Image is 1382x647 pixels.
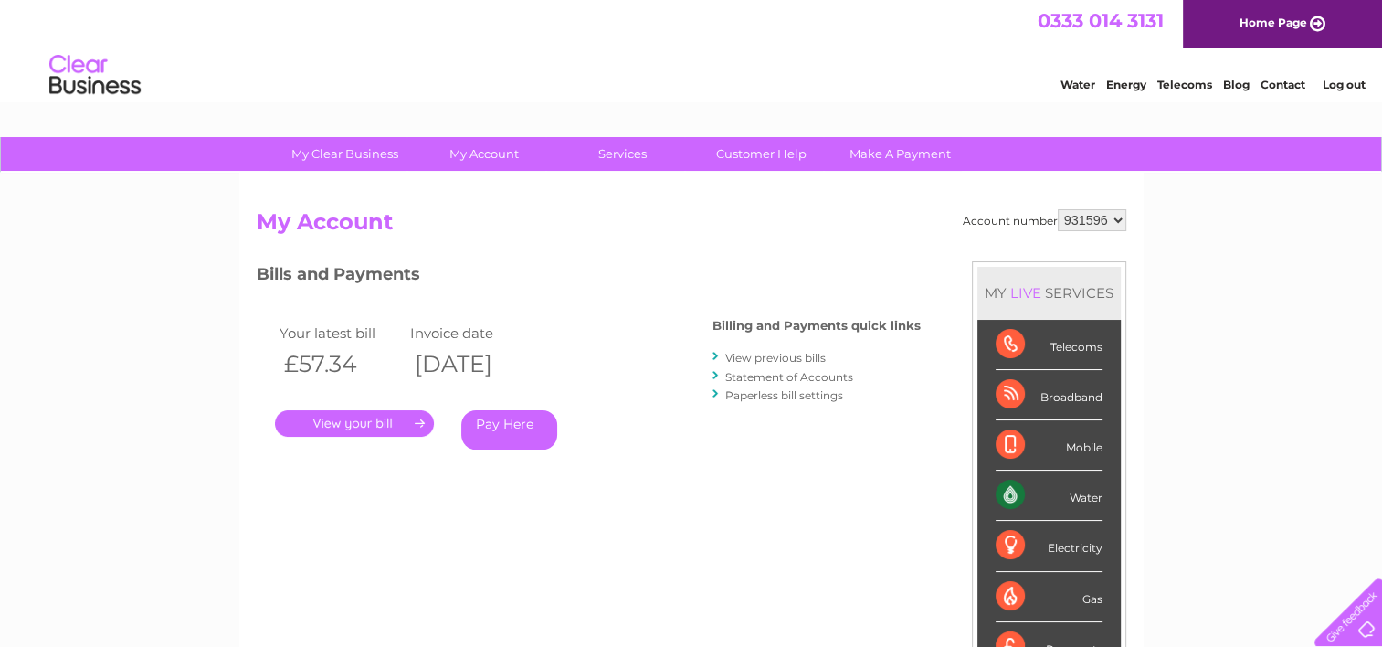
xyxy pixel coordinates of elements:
[996,320,1102,370] div: Telecoms
[725,388,843,402] a: Paperless bill settings
[712,319,921,333] h4: Billing and Payments quick links
[408,137,559,171] a: My Account
[963,209,1126,231] div: Account number
[406,321,537,345] td: Invoice date
[257,261,921,293] h3: Bills and Payments
[461,410,557,450] a: Pay Here
[977,267,1121,319] div: MY SERVICES
[275,321,406,345] td: Your latest bill
[996,521,1102,571] div: Electricity
[1322,78,1365,91] a: Log out
[269,137,420,171] a: My Clear Business
[1060,78,1095,91] a: Water
[1007,284,1045,302] div: LIVE
[825,137,976,171] a: Make A Payment
[260,10,1124,89] div: Clear Business is a trading name of Verastar Limited (registered in [GEOGRAPHIC_DATA] No. 3667643...
[725,370,853,384] a: Statement of Accounts
[1038,9,1164,32] a: 0333 014 3131
[725,351,826,365] a: View previous bills
[1157,78,1212,91] a: Telecoms
[996,471,1102,521] div: Water
[547,137,698,171] a: Services
[686,137,837,171] a: Customer Help
[1106,78,1146,91] a: Energy
[275,410,434,437] a: .
[996,572,1102,622] div: Gas
[996,370,1102,420] div: Broadband
[48,48,142,103] img: logo.png
[257,209,1126,244] h2: My Account
[996,420,1102,471] div: Mobile
[406,345,537,383] th: [DATE]
[275,345,406,383] th: £57.34
[1223,78,1250,91] a: Blog
[1261,78,1305,91] a: Contact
